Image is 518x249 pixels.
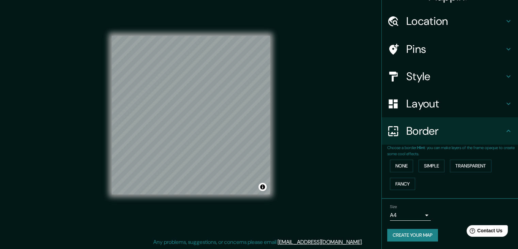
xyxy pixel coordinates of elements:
p: Any problems, suggestions, or concerns please email . [153,238,363,246]
label: Size [390,204,397,210]
a: [EMAIL_ADDRESS][DOMAIN_NAME] [278,238,362,246]
h4: Layout [406,97,504,111]
b: Hint [417,145,425,150]
div: Border [382,117,518,145]
button: Toggle attribution [258,183,267,191]
button: Create your map [387,229,438,241]
button: Simple [419,160,444,172]
div: . [363,238,364,246]
div: Style [382,63,518,90]
h4: Location [406,14,504,28]
button: Fancy [390,178,415,190]
h4: Border [406,124,504,138]
h4: Pins [406,42,504,56]
p: Choose a border. : you can make layers of the frame opaque to create some cool effects. [387,145,518,157]
div: A4 [390,210,431,221]
div: Pins [382,35,518,63]
iframe: Help widget launcher [457,222,511,241]
button: Transparent [450,160,491,172]
h4: Style [406,70,504,83]
div: Layout [382,90,518,117]
button: None [390,160,413,172]
div: . [364,238,365,246]
div: Location [382,8,518,35]
canvas: Map [112,36,270,194]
